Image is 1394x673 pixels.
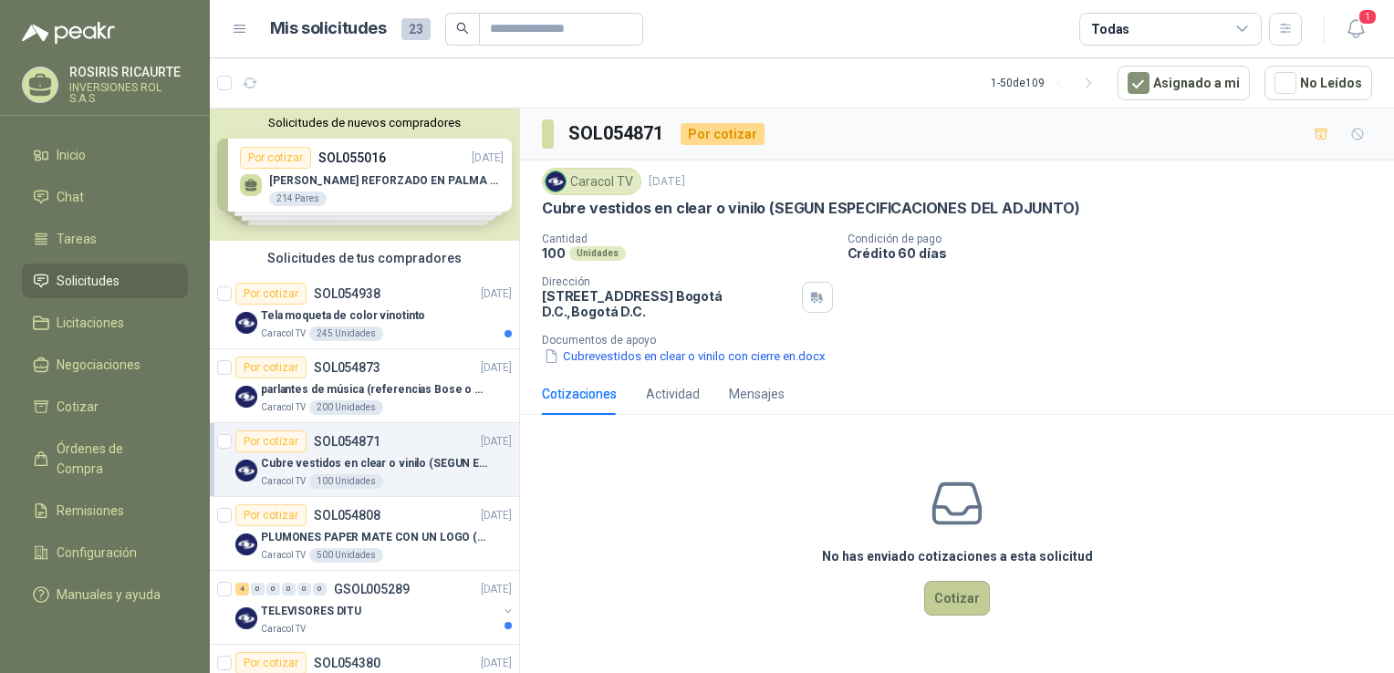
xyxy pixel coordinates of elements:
[261,307,425,325] p: Tela moqueta de color vinotinto
[481,433,512,450] p: [DATE]
[235,386,257,408] img: Company Logo
[282,583,296,595] div: 0
[210,497,519,571] a: Por cotizarSOL054808[DATE] Company LogoPLUMONES PAPER MATE CON UN LOGO (SEGUN REF.ADJUNTA)Caracol...
[22,493,188,528] a: Remisiones
[261,529,488,546] p: PLUMONES PAPER MATE CON UN LOGO (SEGUN REF.ADJUNTA)
[314,287,380,300] p: SOL054938
[22,138,188,172] a: Inicio
[1358,8,1378,26] span: 1
[22,577,188,612] a: Manuales y ayuda
[235,430,307,452] div: Por cotizar
[57,585,161,605] span: Manuales y ayuda
[568,119,666,148] h3: SOL054871
[309,400,383,415] div: 200 Unidades
[235,578,515,637] a: 4 0 0 0 0 0 GSOL005289[DATE] Company LogoTELEVISORES DITUCaracol TV
[210,423,519,497] a: Por cotizarSOL054871[DATE] Company LogoCubre vestidos en clear o vinilo (SEGUN ESPECIFICACIONES D...
[22,431,188,486] a: Órdenes de Compra
[261,622,306,637] p: Caracol TV
[313,583,327,595] div: 0
[542,233,833,245] p: Cantidad
[848,233,1388,245] p: Condición de pago
[57,543,137,563] span: Configuración
[69,82,188,104] p: INVERSIONES ROL S.A.S
[822,546,1093,566] h3: No has enviado cotizaciones a esta solicitud
[309,326,383,341] div: 245 Unidades
[22,389,188,424] a: Cotizar
[334,583,410,595] p: GSOL005289
[22,180,188,214] a: Chat
[401,18,431,40] span: 23
[57,355,140,375] span: Negociaciones
[235,583,249,595] div: 4
[481,359,512,377] p: [DATE]
[542,334,1387,347] p: Documentos de apoyo
[314,509,380,522] p: SOL054808
[69,66,188,78] p: ROSIRIS RICAURTE
[57,313,124,333] span: Licitaciones
[646,384,700,404] div: Actividad
[681,123,765,145] div: Por cotizar
[924,581,990,616] button: Cotizar
[235,607,257,629] img: Company Logo
[235,460,257,481] img: Company Logo
[210,241,519,275] div: Solicitudes de tus compradores
[57,271,120,291] span: Solicitudes
[649,173,685,191] p: [DATE]
[22,305,188,340] a: Licitaciones
[1339,13,1372,46] button: 1
[546,171,566,192] img: Company Logo
[314,435,380,448] p: SOL054871
[314,361,380,374] p: SOL054873
[57,187,84,207] span: Chat
[266,583,280,595] div: 0
[22,22,115,44] img: Logo peakr
[57,397,99,417] span: Cotizar
[235,283,307,305] div: Por cotizar
[569,246,626,261] div: Unidades
[729,384,785,404] div: Mensajes
[261,603,361,620] p: TELEVISORES DITU
[235,533,257,555] img: Company Logo
[314,657,380,669] p: SOL054380
[22,535,188,570] a: Configuración
[235,504,307,526] div: Por cotizar
[251,583,265,595] div: 0
[210,349,519,423] a: Por cotizarSOL054873[DATE] Company Logoparlantes de música (referencias Bose o Alexa) CON MARCACI...
[22,264,188,298] a: Solicitudes
[481,285,512,303] p: [DATE]
[57,145,86,165] span: Inicio
[57,439,171,479] span: Órdenes de Compra
[1118,66,1250,100] button: Asignado a mi
[261,474,306,489] p: Caracol TV
[22,347,188,382] a: Negociaciones
[991,68,1103,98] div: 1 - 50 de 109
[270,16,387,42] h1: Mis solicitudes
[1264,66,1372,100] button: No Leídos
[261,455,488,472] p: Cubre vestidos en clear o vinilo (SEGUN ESPECIFICACIONES DEL ADJUNTO)
[57,229,97,249] span: Tareas
[481,507,512,524] p: [DATE]
[456,22,469,35] span: search
[542,384,617,404] div: Cotizaciones
[235,312,257,334] img: Company Logo
[261,400,306,415] p: Caracol TV
[261,326,306,341] p: Caracol TV
[22,222,188,256] a: Tareas
[481,655,512,672] p: [DATE]
[309,548,383,563] div: 500 Unidades
[261,548,306,563] p: Caracol TV
[210,109,519,241] div: Solicitudes de nuevos compradoresPor cotizarSOL055016[DATE] [PERSON_NAME] REFORZADO EN PALMA ML21...
[217,116,512,129] button: Solicitudes de nuevos compradores
[848,245,1388,261] p: Crédito 60 días
[57,501,124,521] span: Remisiones
[542,347,827,366] button: Cubrevestidos en clear o vinilo con cierre en.docx
[542,168,641,195] div: Caracol TV
[1091,19,1129,39] div: Todas
[297,583,311,595] div: 0
[481,581,512,598] p: [DATE]
[542,199,1080,218] p: Cubre vestidos en clear o vinilo (SEGUN ESPECIFICACIONES DEL ADJUNTO)
[542,245,566,261] p: 100
[235,357,307,378] div: Por cotizar
[261,381,488,399] p: parlantes de música (referencias Bose o Alexa) CON MARCACION 1 LOGO (Mas datos en el adjunto)
[542,288,795,319] p: [STREET_ADDRESS] Bogotá D.C. , Bogotá D.C.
